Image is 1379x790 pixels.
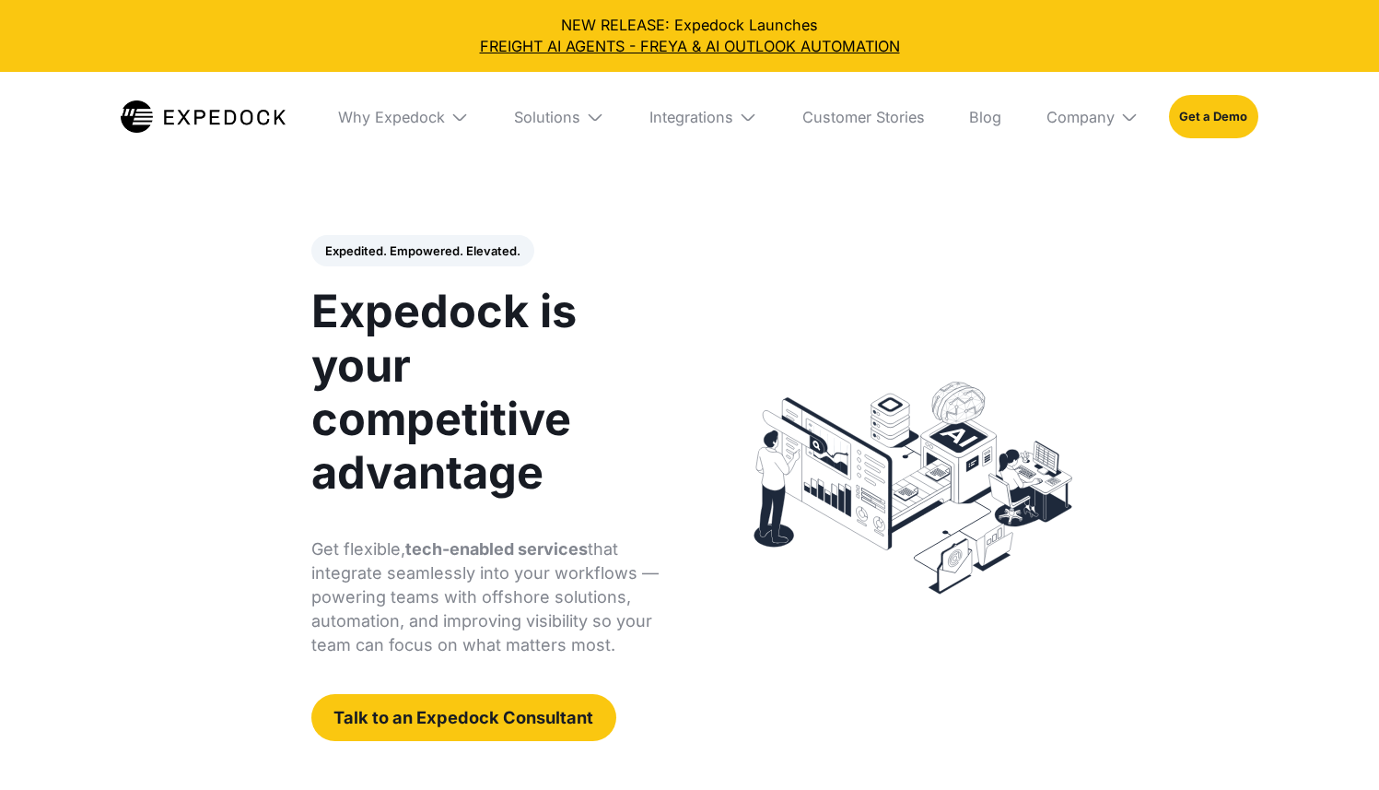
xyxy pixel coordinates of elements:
[634,72,772,161] div: Integrations
[15,36,1364,57] a: FREIGHT AI AGENTS - FREYA & AI OUTLOOK AUTOMATION
[1169,95,1258,138] a: Get a Demo
[514,108,580,126] div: Solutions
[338,108,445,126] div: Why Expedock
[311,285,671,501] h1: Expedock is your competitive advantage
[405,539,588,559] strong: tech-enabled services
[322,72,484,161] div: Why Expedock
[311,537,671,657] p: Get flexible, that integrate seamlessly into your workflows — powering teams with offshore soluti...
[649,108,733,126] div: Integrations
[1046,108,1115,126] div: Company
[787,72,939,161] a: Customer Stories
[15,15,1364,56] div: NEW RELEASE: Expedock Launches
[311,694,616,741] a: Talk to an Expedock Consultant
[498,72,619,161] div: Solutions
[954,72,1016,161] a: Blog
[1032,72,1154,161] div: Company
